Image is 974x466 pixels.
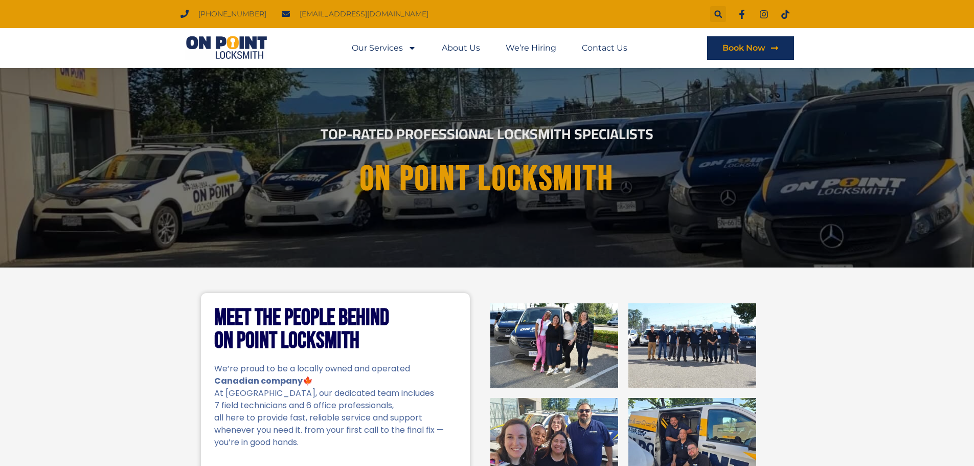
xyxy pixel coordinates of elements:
a: About Us [442,36,480,60]
p: you’re in good hands. [214,436,457,449]
span: [PHONE_NUMBER] [196,7,266,21]
p: 🍁 At [GEOGRAPHIC_DATA], our dedicated team includes [214,375,457,400]
a: We’re Hiring [506,36,556,60]
span: [EMAIL_ADDRESS][DOMAIN_NAME] [297,7,428,21]
a: Our Services [352,36,416,60]
nav: Menu [352,36,627,60]
a: Book Now [707,36,794,60]
h1: On point Locksmith [212,160,763,198]
p: whenever you need it. from your first call to the final fix — [214,424,457,436]
img: On Point Locksmith Port Coquitlam, BC 2 [628,303,756,388]
p: We’re proud to be a locally owned and operated [214,363,457,375]
a: Contact Us [582,36,627,60]
span: Book Now [722,44,765,52]
strong: Canadian company [214,375,303,387]
h2: Top-Rated Professional Locksmith Specialists [203,127,772,141]
p: 7 field technicians and 6 office professionals, [214,400,457,412]
img: On Point Locksmith Port Coquitlam, BC 1 [490,303,618,388]
div: Search [710,6,726,22]
p: all here to provide fast, reliable service and support [214,412,457,424]
h2: Meet the People Behind On Point Locksmith [214,306,457,352]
